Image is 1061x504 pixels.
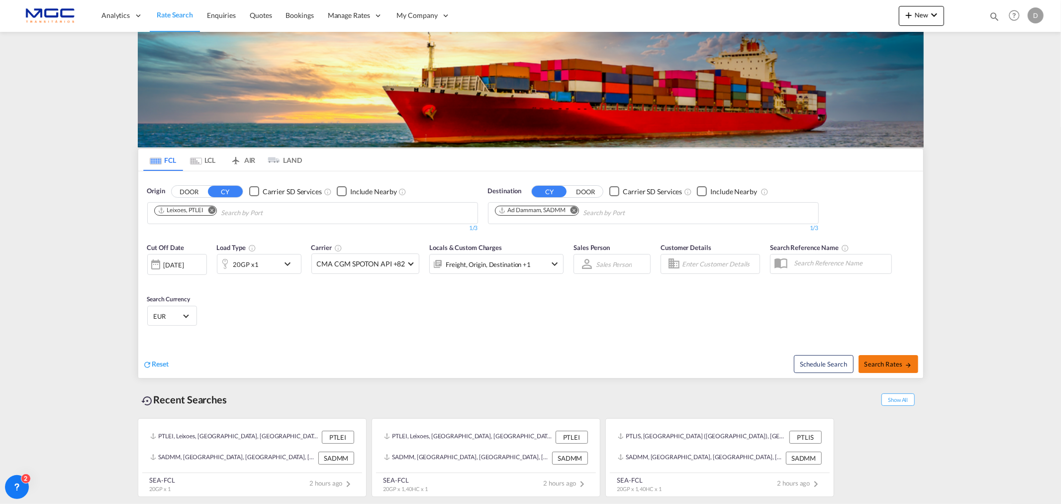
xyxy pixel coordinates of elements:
[661,244,711,252] span: Customer Details
[617,486,662,492] span: 20GP x 1, 40HC x 1
[343,478,355,490] md-icon: icon-chevron-right
[544,479,588,487] span: 2 hours ago
[903,9,915,21] md-icon: icon-plus 400-fg
[556,431,588,444] div: PTLEI
[158,206,204,215] div: Leixoes, PTLEI
[157,10,193,19] span: Rate Search
[399,188,407,196] md-icon: Unchecked: Ignores neighbouring ports when fetching rates.Checked : Includes neighbouring ports w...
[810,478,822,490] md-icon: icon-chevron-right
[568,186,603,197] button: DOOR
[899,6,944,26] button: icon-plus 400-fgNewicon-chevron-down
[138,418,367,497] recent-search-card: PTLEI, Leixoes, [GEOGRAPHIC_DATA], [GEOGRAPHIC_DATA], [GEOGRAPHIC_DATA] PTLEISADMM, [GEOGRAPHIC_D...
[564,206,579,216] button: Remove
[493,203,681,221] md-chips-wrap: Chips container. Use arrow keys to select chips.
[150,486,171,492] span: 20GP x 1
[207,11,236,19] span: Enquiries
[618,431,787,444] div: PTLIS, Lisbon (Lisboa), Portugal, Southern Europe, Europe
[617,476,662,485] div: SEA-FCL
[532,186,567,197] button: CY
[101,10,130,20] span: Analytics
[143,149,183,171] md-tab-item: FCL
[201,206,216,216] button: Remove
[223,149,263,171] md-tab-item: AIR
[143,360,152,369] md-icon: icon-refresh
[928,9,940,21] md-icon: icon-chevron-down
[217,244,256,252] span: Load Type
[903,11,940,19] span: New
[15,4,82,27] img: 92835000d1c111ee8b33af35afdd26c7.png
[446,257,531,271] div: Freight Origin Destination Factory Stuffing
[147,224,478,233] div: 1/3
[147,295,191,303] span: Search Currency
[488,186,522,196] span: Destination
[881,393,914,406] span: Show All
[552,452,588,465] div: SADMM
[789,431,822,444] div: PTLIS
[249,186,322,197] md-checkbox: Checkbox No Ink
[574,244,610,252] span: Sales Person
[138,32,924,147] img: LCL+%26+FCL+BACKGROUND.png
[250,11,272,19] span: Quotes
[623,187,682,197] div: Carrier SD Services
[150,452,316,465] div: SADMM, Ad Dammam, Saudi Arabia, Middle East, Middle East
[1006,7,1028,25] div: Help
[684,188,692,196] md-icon: Unchecked: Search for CY (Container Yard) services for all selected carriers.Checked : Search for...
[682,256,757,271] input: Enter Customer Details
[233,257,259,271] div: 20GP x1
[1006,7,1023,24] span: Help
[158,206,206,215] div: Press delete to remove this chip.
[150,431,319,444] div: PTLEI, Leixoes, Portugal, Southern Europe, Europe
[841,244,849,252] md-icon: Your search will be saved by the below given name
[577,478,588,490] md-icon: icon-chevron-right
[143,359,169,370] div: icon-refreshReset
[609,186,682,197] md-checkbox: Checkbox No Ink
[147,186,165,196] span: Origin
[384,452,550,465] div: SADMM, Ad Dammam, Saudi Arabia, Middle East, Middle East
[337,186,397,197] md-checkbox: Checkbox No Ink
[384,486,428,492] span: 20GP x 1, 40HC x 1
[989,11,1000,22] md-icon: icon-magnify
[153,203,320,221] md-chips-wrap: Chips container. Use arrow keys to select chips.
[770,244,849,252] span: Search Reference Name
[498,206,566,215] div: Ad Dammam, SADMM
[334,244,342,252] md-icon: The selected Trucker/Carrierwill be displayed in the rate results If the rates are from another f...
[310,479,355,487] span: 2 hours ago
[322,431,354,444] div: PTLEI
[397,10,438,20] span: My Company
[1028,7,1044,23] div: D
[230,154,242,162] md-icon: icon-airplane
[777,479,822,487] span: 2 hours ago
[789,255,891,270] input: Search Reference Name
[350,187,397,197] div: Include Nearby
[786,452,822,465] div: SADMM
[153,309,192,323] md-select: Select Currency: € EUREuro
[905,362,912,369] md-icon: icon-arrow-right
[384,476,428,485] div: SEA-FCL
[605,418,834,497] recent-search-card: PTLIS, [GEOGRAPHIC_DATA] ([GEOGRAPHIC_DATA]), [GEOGRAPHIC_DATA], [GEOGRAPHIC_DATA], [GEOGRAPHIC_D...
[263,149,302,171] md-tab-item: LAND
[142,395,154,407] md-icon: icon-backup-restore
[152,360,169,368] span: Reset
[183,149,223,171] md-tab-item: LCL
[263,187,322,197] div: Carrier SD Services
[208,186,243,197] button: CY
[248,244,256,252] md-icon: icon-information-outline
[143,149,302,171] md-pagination-wrapper: Use the left and right arrow keys to navigate between tabs
[150,476,175,485] div: SEA-FCL
[154,312,182,321] span: EUR
[318,452,354,465] div: SADMM
[549,258,561,270] md-icon: icon-chevron-down
[583,205,677,221] input: Chips input.
[164,260,184,269] div: [DATE]
[488,224,819,233] div: 1/3
[328,10,370,20] span: Manage Rates
[618,452,783,465] div: SADMM, Ad Dammam, Saudi Arabia, Middle East, Middle East
[311,244,342,252] span: Carrier
[317,259,405,269] span: CMA CGM SPOTON API +82
[384,431,553,444] div: PTLEI, Leixoes, Portugal, Southern Europe, Europe
[147,244,185,252] span: Cut Off Date
[697,186,757,197] md-checkbox: Checkbox No Ink
[138,171,923,378] div: OriginDOOR CY Checkbox No InkUnchecked: Search for CY (Container Yard) services for all selected ...
[286,11,314,19] span: Bookings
